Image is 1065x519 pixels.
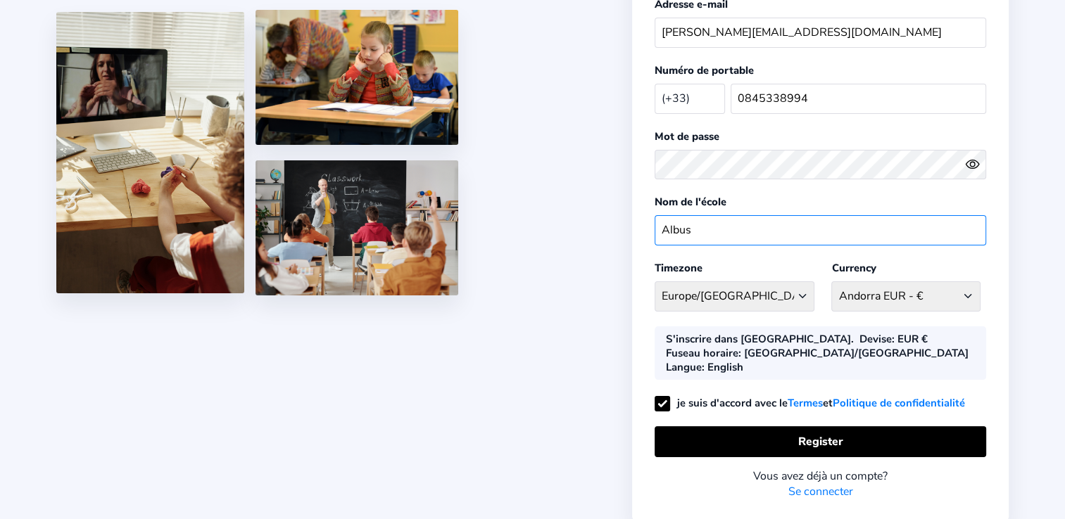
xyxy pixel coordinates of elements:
img: 4.png [256,10,458,145]
label: je suis d'accord avec le et [655,396,965,410]
button: Register [655,426,986,456]
label: Mot de passe [655,129,719,143]
b: Fuseau horaire [666,346,738,360]
a: Politique de confidentialité [833,395,965,412]
label: Nom de l'école [655,195,726,209]
b: Devise [859,332,892,346]
img: 1.jpg [56,12,244,293]
label: Currency [831,261,876,275]
b: Langue [666,360,702,374]
label: Timezone [655,261,702,275]
button: eye outlineeye off outline [965,157,986,172]
ion-icon: eye outline [965,157,980,172]
label: Numéro de portable [655,63,754,77]
div: Vous avez déjà un compte? [655,468,986,484]
input: Your email address [655,18,986,48]
div: : EUR € [859,332,928,346]
div: : [GEOGRAPHIC_DATA]/[GEOGRAPHIC_DATA] [666,346,969,360]
a: Se connecter [788,484,852,499]
input: School name [655,215,986,245]
div: S'inscrire dans [GEOGRAPHIC_DATA]. [666,332,854,346]
img: 5.png [256,160,458,295]
div: : English [666,360,743,374]
a: Termes [788,395,823,412]
input: Your mobile number [731,84,986,114]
